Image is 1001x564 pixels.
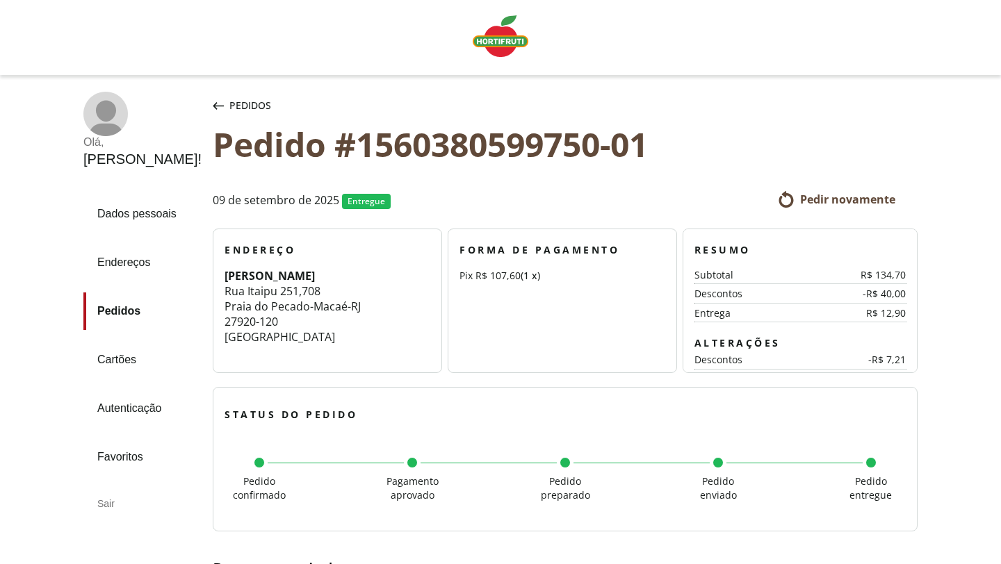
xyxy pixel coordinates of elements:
span: 27920-120 [225,314,278,329]
a: Endereços [83,244,202,281]
div: Descontos [694,354,821,365]
strong: [PERSON_NAME] [225,268,315,283]
span: Status do pedido [225,408,357,421]
span: 251 [280,283,299,299]
h3: Alterações [694,336,906,350]
div: Pedido #1560380599750-01 [213,125,918,163]
span: , [299,283,302,299]
span: Pedido preparado [541,474,590,501]
span: - [310,299,314,314]
h3: Endereço [225,243,430,257]
div: -R$ 40,00 [821,288,906,299]
div: Subtotal [694,269,821,281]
div: Pix [459,268,665,283]
div: Sair [83,487,202,520]
span: Pedido enviado [700,474,737,501]
a: Pedidos [83,292,202,330]
a: Logo [467,10,534,65]
span: Pedidos [229,99,271,113]
button: Pedidos [210,92,274,119]
span: [GEOGRAPHIC_DATA] [225,329,335,345]
span: Pedido entregue [849,474,892,501]
div: R$ 134,70 [821,269,906,281]
div: Descontos [694,288,821,299]
h3: Forma de Pagamento [459,243,665,257]
div: R$ 12,90 [821,308,906,319]
a: Autenticação [83,390,202,427]
div: Total [694,372,800,383]
span: Praia do Pecado [225,299,310,314]
span: Pedido confirmado [233,474,286,501]
span: (1 x) [521,269,540,282]
span: Macaé [314,299,348,314]
span: - [348,299,351,314]
span: Pagamento aprovado [386,474,439,501]
span: 708 [302,283,320,299]
a: Pedir novamente [778,191,895,208]
span: Rua Itaipu [225,283,277,299]
div: -R$ 7,21 [821,354,906,365]
a: Favoritos [83,438,202,476]
a: Cartões [83,341,202,379]
span: RJ [351,299,361,314]
span: Entregue [348,195,385,207]
div: Olá , [83,136,202,149]
div: Entrega [694,308,821,319]
span: 09 de setembro de 2025 [213,194,339,209]
span: R$ 107,60 [475,269,521,282]
span: Pedir novamente [800,192,895,207]
div: R$ 100,39 [800,372,906,383]
div: [PERSON_NAME] ! [83,151,202,167]
h3: Resumo [694,243,906,257]
img: Logo [473,15,528,57]
a: Dados pessoais [83,195,202,233]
